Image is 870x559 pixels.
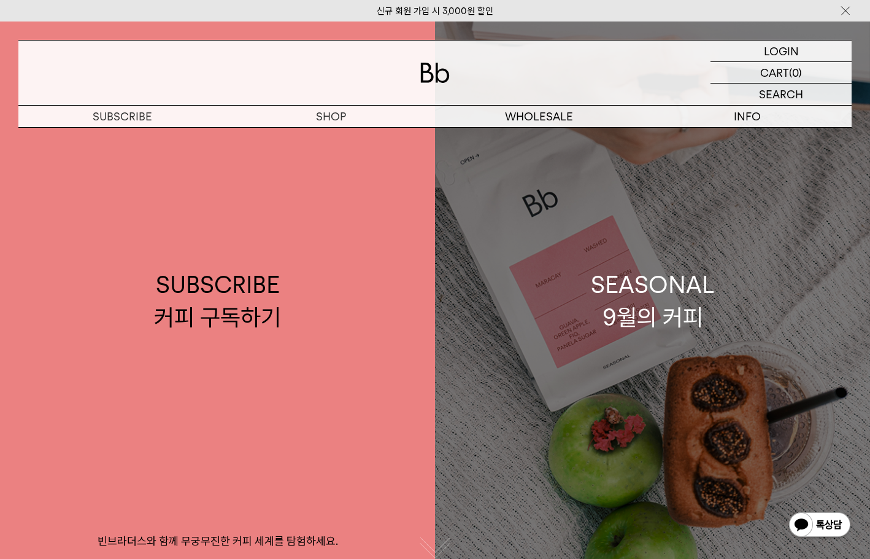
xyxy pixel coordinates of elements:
p: (0) [789,62,802,83]
p: WHOLESALE [435,106,644,127]
a: LOGIN [710,41,852,62]
p: SEARCH [759,84,803,105]
a: SHOP [227,106,436,127]
a: 신규 회원 가입 시 3,000원 할인 [377,6,493,17]
div: SEASONAL 9월의 커피 [591,268,715,334]
a: CART (0) [710,62,852,84]
p: LOGIN [764,41,799,61]
p: CART [760,62,789,83]
div: SUBSCRIBE 커피 구독하기 [154,268,281,334]
img: 로고 [420,63,450,83]
img: 카카오톡 채널 1:1 채팅 버튼 [788,511,852,541]
a: SUBSCRIBE [18,106,227,127]
p: INFO [644,106,852,127]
